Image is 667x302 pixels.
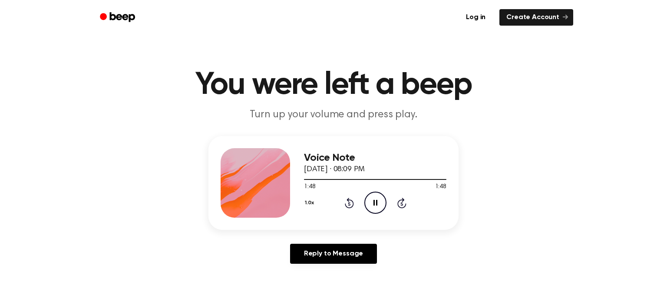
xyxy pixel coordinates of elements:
h3: Voice Note [304,152,446,164]
a: Log in [457,7,494,27]
button: 1.0x [304,196,317,210]
h1: You were left a beep [111,70,556,101]
a: Reply to Message [290,244,377,264]
a: Beep [94,9,143,26]
p: Turn up your volume and press play. [167,108,500,122]
span: 1:48 [435,183,446,192]
span: [DATE] · 08:09 PM [304,166,365,173]
a: Create Account [499,9,573,26]
span: 1:48 [304,183,315,192]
